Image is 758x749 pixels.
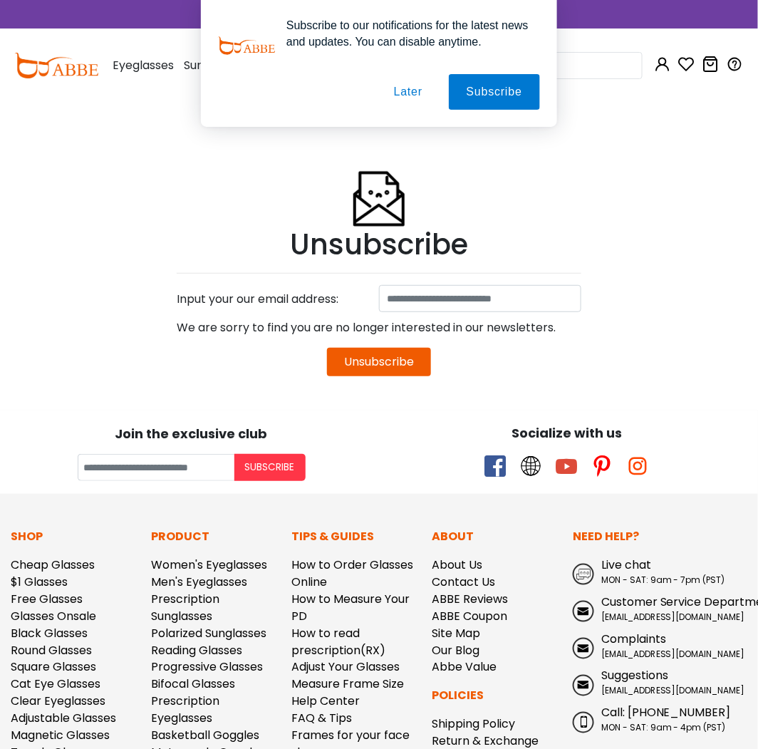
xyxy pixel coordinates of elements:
p: Shop [11,528,137,545]
span: twitter [521,455,542,477]
span: pinterest [592,455,613,477]
div: We are sorry to find you are no longer interested in our newsletters. [177,314,581,342]
img: Unsubscribe [351,136,407,227]
a: ABBE Reviews [432,591,509,607]
span: Live chat [601,557,651,573]
span: facebook [485,455,507,477]
a: Help Center [292,693,360,710]
a: Free Glasses [11,591,83,607]
a: About Us [432,557,483,573]
p: Product [151,528,277,545]
span: MON - SAT: 9am - 7pm (PST) [601,574,725,586]
button: Later [376,74,440,110]
button: Unsubscribe [327,348,431,376]
button: Subscribe [234,454,306,481]
p: Need Help? [573,528,747,545]
a: Contact Us [432,574,496,590]
p: Tips & Guides [292,528,418,545]
a: Prescription Sunglasses [151,591,219,624]
img: notification icon [218,17,275,74]
a: Bifocal Glasses [151,676,235,693]
a: How to Measure Your PD [292,591,410,624]
a: Men's Eyeglasses [151,574,247,590]
a: Polarized Sunglasses [151,625,266,641]
a: Reading Glasses [151,642,242,658]
a: Abbe Value [432,659,497,676]
div: Subscribe to our notifications for the latest news and updates. You can disable anytime. [275,17,540,50]
a: Cat Eye Glasses [11,676,100,693]
span: Complaints [601,631,666,647]
a: Our Blog [432,642,480,658]
a: Suggestions [EMAIL_ADDRESS][DOMAIN_NAME] [573,668,747,698]
a: Measure Frame Size [292,676,405,693]
a: Call: [PHONE_NUMBER] MON - SAT: 9am - 4pm (PST) [573,705,747,735]
span: youtube [556,455,578,477]
span: [EMAIL_ADDRESS][DOMAIN_NAME] [601,611,745,623]
a: Clear Eyeglasses [11,693,105,710]
a: Complaints [EMAIL_ADDRESS][DOMAIN_NAME] [573,631,747,661]
span: Call: [PHONE_NUMBER] [601,705,731,721]
div: Input your our email address: [170,285,379,314]
p: Policies [432,688,559,705]
button: Subscribe [449,74,540,110]
a: $1 Glasses [11,574,68,590]
a: Customer Service Department [EMAIL_ADDRESS][DOMAIN_NAME] [573,594,747,624]
a: Black Glasses [11,625,88,641]
a: Live chat MON - SAT: 9am - 7pm (PST) [573,557,747,587]
a: FAQ & Tips [292,711,353,727]
a: Round Glasses [11,642,92,658]
a: Shipping Policy [432,716,516,733]
a: ABBE Coupon [432,608,508,624]
a: Prescription Eyeglasses [151,693,219,727]
a: Adjust Your Glasses [292,659,400,676]
a: Magnetic Glasses [11,728,110,744]
a: Women's Eyeglasses [151,557,267,573]
a: How to read prescription(RX) [292,625,386,658]
a: Glasses Onsale [11,608,96,624]
p: About [432,528,559,545]
span: MON - SAT: 9am - 4pm (PST) [601,722,726,734]
div: Socialize with us [386,423,747,443]
a: Basketball Goggles [151,728,259,744]
span: Suggestions [601,668,668,684]
a: Square Glasses [11,659,96,676]
a: Progressive Glasses [151,659,263,676]
a: Adjustable Glasses [11,711,116,727]
a: How to Order Glasses Online [292,557,414,590]
a: Site Map [432,625,481,641]
a: Cheap Glasses [11,557,95,573]
h1: Unsubscribe [177,227,581,262]
span: instagram [628,455,649,477]
span: [EMAIL_ADDRESS][DOMAIN_NAME] [601,648,745,660]
div: Join the exclusive club [11,421,372,443]
input: Your email [78,454,234,481]
span: [EMAIL_ADDRESS][DOMAIN_NAME] [601,685,745,697]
